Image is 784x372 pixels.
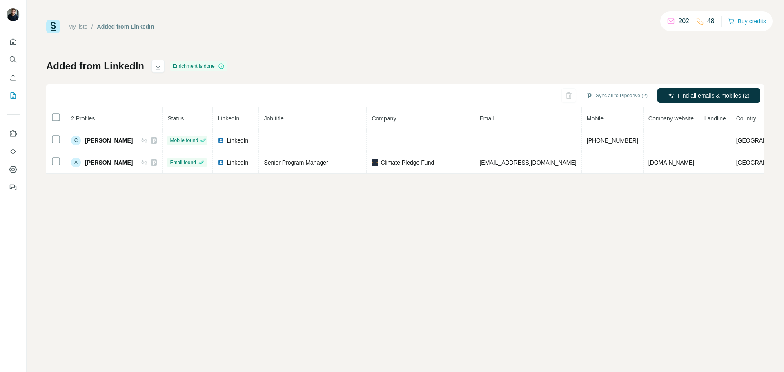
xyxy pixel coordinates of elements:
p: 202 [678,16,689,26]
button: Use Surfe API [7,144,20,159]
button: Dashboard [7,162,20,177]
button: Enrich CSV [7,70,20,85]
button: Find all emails & mobiles (2) [657,88,760,103]
span: Senior Program Manager [264,159,328,166]
span: LinkedIn [227,158,248,167]
div: C [71,136,81,145]
span: LinkedIn [218,115,239,122]
span: Email found [170,159,196,166]
span: Email [479,115,494,122]
button: Feedback [7,180,20,195]
span: Company [372,115,396,122]
span: [DOMAIN_NAME] [648,159,694,166]
span: Country [736,115,756,122]
button: Buy credits [728,16,766,27]
span: [PHONE_NUMBER] [587,137,638,144]
span: Mobile found [170,137,198,144]
p: 48 [707,16,715,26]
span: Climate Pledge Fund [381,158,434,167]
span: [PERSON_NAME] [85,158,133,167]
div: A [71,158,81,167]
a: My lists [68,23,87,30]
span: Status [167,115,184,122]
button: Sync all to Pipedrive (2) [580,89,653,102]
div: Enrichment is done [170,61,227,71]
button: Use Surfe on LinkedIn [7,126,20,141]
span: [PERSON_NAME] [85,136,133,145]
img: Avatar [7,8,20,21]
li: / [91,22,93,31]
span: 2 Profiles [71,115,95,122]
span: LinkedIn [227,136,248,145]
span: Job title [264,115,283,122]
span: Mobile [587,115,604,122]
img: Surfe Logo [46,20,60,33]
h1: Added from LinkedIn [46,60,144,73]
button: Quick start [7,34,20,49]
span: Company website [648,115,694,122]
span: Find all emails & mobiles (2) [678,91,750,100]
img: LinkedIn logo [218,137,224,144]
img: LinkedIn logo [218,159,224,166]
div: Added from LinkedIn [97,22,154,31]
button: Search [7,52,20,67]
span: Landline [704,115,726,122]
span: [EMAIL_ADDRESS][DOMAIN_NAME] [479,159,576,166]
button: My lists [7,88,20,103]
img: company-logo [372,159,378,166]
